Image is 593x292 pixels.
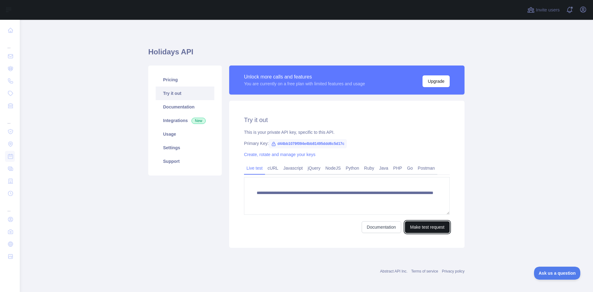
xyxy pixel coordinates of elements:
a: Abstract API Inc. [380,269,408,273]
a: Documentation [362,221,401,233]
div: ... [5,200,15,213]
span: New [191,118,206,124]
div: ... [5,37,15,49]
span: Invite users [536,6,560,14]
a: Usage [156,127,214,141]
a: Terms of service [411,269,438,273]
a: Live test [244,163,265,173]
h2: Try it out [244,116,450,124]
a: Privacy policy [442,269,465,273]
a: Python [343,163,362,173]
a: Go [405,163,415,173]
div: Unlock more calls and features [244,73,365,81]
button: Upgrade [423,75,450,87]
a: NodeJS [323,163,343,173]
a: cURL [265,163,281,173]
div: Primary Key: [244,140,450,146]
a: Ruby [362,163,377,173]
a: Pricing [156,73,214,87]
div: You are currently on a free plan with limited features and usage [244,81,365,87]
a: Java [377,163,391,173]
a: Create, rotate and manage your keys [244,152,315,157]
div: ... [5,112,15,125]
a: Javascript [281,163,305,173]
a: jQuery [305,163,323,173]
a: Documentation [156,100,214,114]
a: Try it out [156,87,214,100]
a: PHP [391,163,405,173]
a: Settings [156,141,214,154]
a: Support [156,154,214,168]
button: Make test request [405,221,450,233]
iframe: Toggle Customer Support [534,267,581,280]
span: d44bb1079f094e4bb81495ddd6c5d17c [269,139,347,148]
div: This is your private API key, specific to this API. [244,129,450,135]
a: Postman [415,163,437,173]
a: Integrations New [156,114,214,127]
h1: Holidays API [148,47,465,62]
button: Invite users [526,5,561,15]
